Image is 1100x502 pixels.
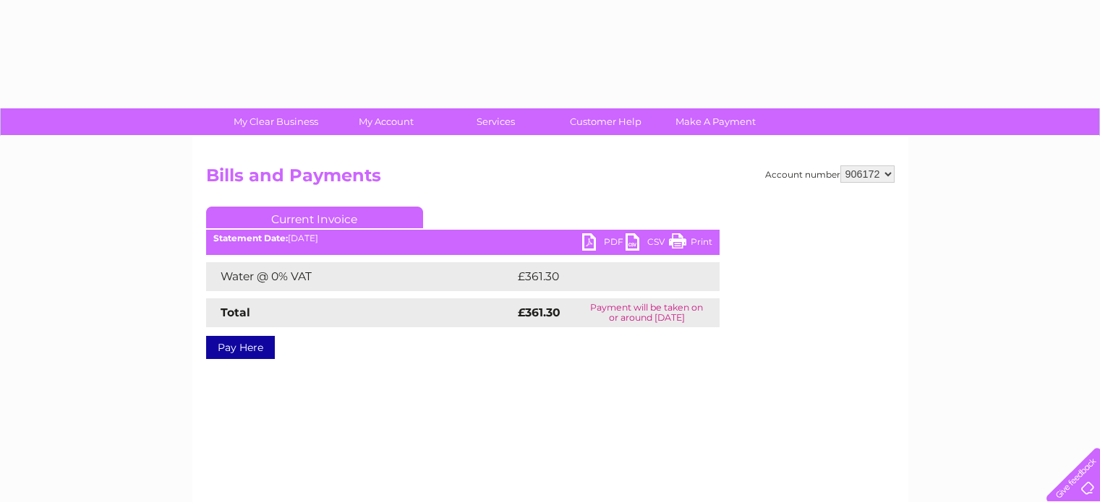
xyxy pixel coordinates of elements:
strong: Total [221,306,250,319]
a: My Clear Business [216,108,336,135]
td: Water @ 0% VAT [206,262,514,291]
a: My Account [326,108,445,135]
a: CSV [626,233,669,254]
a: Current Invoice [206,207,423,228]
b: Statement Date: [213,233,288,243]
a: Print [669,233,712,254]
td: £361.30 [514,262,693,291]
a: Customer Help [546,108,665,135]
a: Make A Payment [656,108,775,135]
strong: £361.30 [518,306,560,319]
div: Account number [765,165,895,183]
div: [DATE] [206,233,720,243]
h2: Bills and Payments [206,165,895,193]
a: PDF [582,233,626,254]
a: Services [436,108,555,135]
a: Pay Here [206,336,275,359]
td: Payment will be taken on or around [DATE] [574,298,720,327]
